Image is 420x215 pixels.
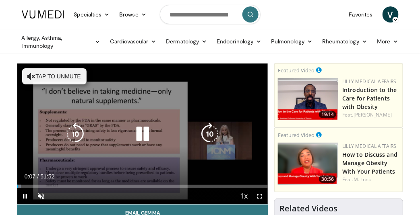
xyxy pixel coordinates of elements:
[160,5,261,24] input: Search topics, interventions
[278,143,338,185] img: c98a6a29-1ea0-4bd5-8cf5-4d1e188984a7.png.150x105_q85_crop-smart_upscale.png
[342,86,397,111] a: Introduction to the Care for Patients with Obesity
[17,185,268,188] div: Progress Bar
[266,33,317,49] a: Pulmonology
[17,34,106,50] a: Allergy, Asthma, Immunology
[114,6,151,23] a: Browse
[317,33,372,49] a: Rheumatology
[342,176,399,183] div: Feat.
[342,111,399,119] div: Feat.
[161,33,212,49] a: Dermatology
[278,78,338,120] img: acc2e291-ced4-4dd5-b17b-d06994da28f3.png.150x105_q85_crop-smart_upscale.png
[342,151,397,175] a: How to Discuss and Manage Obesity With Your Patients
[22,68,87,84] button: Tap to unmute
[278,131,314,139] small: Featured Video
[354,111,392,118] a: [PERSON_NAME]
[17,188,33,204] button: Pause
[25,173,35,180] span: 0:07
[252,188,268,204] button: Fullscreen
[40,173,54,180] span: 51:52
[278,78,338,120] a: 19:14
[212,33,266,49] a: Endocrinology
[17,63,268,204] video-js: Video Player
[279,204,337,213] h4: Related Videos
[383,6,399,23] a: V
[344,6,378,23] a: Favorites
[278,143,338,185] a: 30:56
[342,143,397,149] a: Lilly Medical Affairs
[278,67,314,74] small: Featured Video
[105,33,161,49] a: Cardiovascular
[342,78,397,85] a: Lilly Medical Affairs
[33,188,50,204] button: Unmute
[354,176,371,183] a: M. Look
[69,6,115,23] a: Specialties
[319,111,336,118] span: 19:14
[372,33,403,49] a: More
[22,10,64,18] img: VuMedi Logo
[236,188,252,204] button: Playback Rate
[319,176,336,183] span: 30:56
[37,173,39,180] span: /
